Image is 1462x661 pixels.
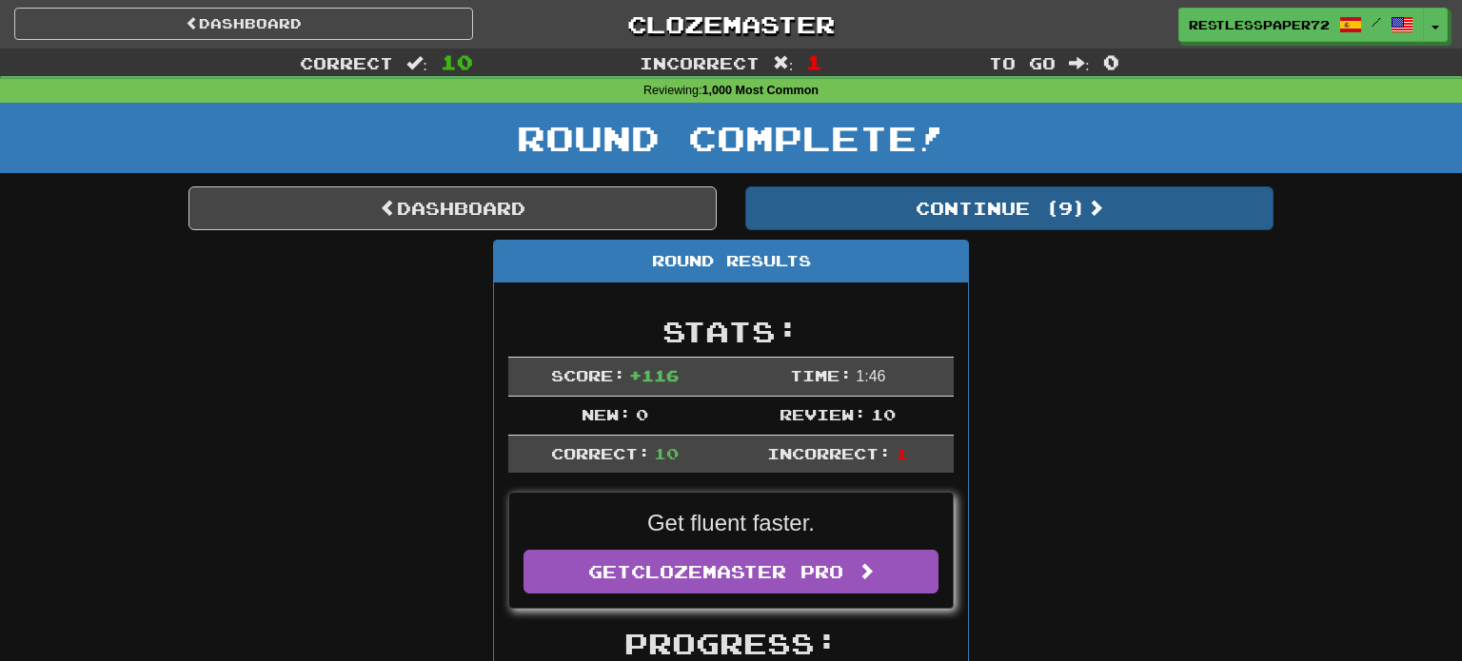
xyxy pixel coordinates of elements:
span: 10 [654,444,679,462]
span: 10 [871,405,896,423]
span: Correct: [551,444,650,462]
h2: Progress: [508,628,954,659]
span: New: [582,405,631,423]
span: Incorrect [640,53,760,72]
a: Dashboard [188,186,717,230]
strong: 1,000 Most Common [702,84,819,97]
span: Score: [551,366,625,384]
p: Get fluent faster. [524,507,938,539]
a: RestlessPaper7204 / [1178,8,1424,42]
span: Incorrect: [767,444,891,462]
span: 1 : 46 [856,368,885,384]
span: / [1372,15,1381,29]
span: Clozemaster Pro [631,561,843,582]
span: To go [989,53,1056,72]
span: 1 [806,50,822,73]
span: RestlessPaper7204 [1189,16,1330,33]
div: Round Results [494,241,968,282]
span: 0 [1103,50,1119,73]
button: Continue (9) [745,186,1274,230]
span: Correct [300,53,393,72]
span: : [406,55,427,71]
span: Time: [790,366,852,384]
h2: Stats: [508,316,954,347]
a: GetClozemaster Pro [524,550,938,593]
span: 10 [441,50,473,73]
span: 1 [896,444,908,462]
h1: Round Complete! [7,119,1455,157]
span: 0 [636,405,648,423]
a: Dashboard [14,8,473,40]
span: : [773,55,794,71]
span: : [1069,55,1090,71]
span: + 116 [629,366,679,384]
a: Clozemaster [502,8,960,41]
span: Review: [780,405,866,423]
